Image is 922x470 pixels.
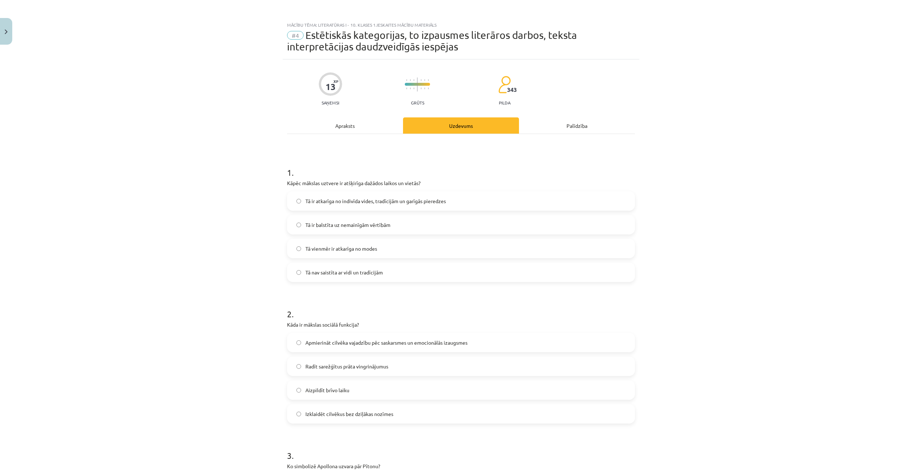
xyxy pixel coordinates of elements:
[428,88,429,89] img: icon-short-line-57e1e144782c952c97e751825c79c345078a6d821885a25fce030b3d8c18986b.svg
[305,386,349,394] span: Aizpildīt brīvo laiku
[287,22,635,27] div: Mācību tēma: Literatūras i - 10. klases 1.ieskaites mācību materiāls
[305,221,390,229] span: Tā ir balstīta uz nemainīgām vērtībām
[411,100,424,105] p: Grūts
[428,79,429,81] img: icon-short-line-57e1e144782c952c97e751825c79c345078a6d821885a25fce030b3d8c18986b.svg
[296,364,301,369] input: Radīt sarežģītus prāta vingrinājumus
[326,82,336,92] div: 13
[319,100,342,105] p: Saņemsi
[413,79,414,81] img: icon-short-line-57e1e144782c952c97e751825c79c345078a6d821885a25fce030b3d8c18986b.svg
[413,88,414,89] img: icon-short-line-57e1e144782c952c97e751825c79c345078a6d821885a25fce030b3d8c18986b.svg
[406,88,407,89] img: icon-short-line-57e1e144782c952c97e751825c79c345078a6d821885a25fce030b3d8c18986b.svg
[296,270,301,275] input: Tā nav saistīta ar vidi un tradīcijām
[334,79,338,83] span: XP
[287,155,635,177] h1: 1 .
[499,100,510,105] p: pilda
[287,296,635,319] h1: 2 .
[287,321,635,328] p: Kāda ir mākslas sociālā funkcija?
[424,79,425,81] img: icon-short-line-57e1e144782c952c97e751825c79c345078a6d821885a25fce030b3d8c18986b.svg
[403,117,519,134] div: Uzdevums
[305,410,393,418] span: Izklaidēt cilvēkus bez dziļākas nozīmes
[296,199,301,203] input: Tā ir atkarīga no indivīda vides, tradīcijām un garīgās pieredzes
[5,30,8,34] img: icon-close-lesson-0947bae3869378f0d4975bcd49f059093ad1ed9edebbc8119c70593378902aed.svg
[287,31,304,40] span: #4
[287,179,635,187] p: Kāpēc mākslas uztvere ir atšķirīga dažādos laikos un vietās?
[410,88,411,89] img: icon-short-line-57e1e144782c952c97e751825c79c345078a6d821885a25fce030b3d8c18986b.svg
[296,340,301,345] input: Apmierināt cilvēka vajadzību pēc saskarsmes un emocionālās izaugsmes
[305,363,388,370] span: Radīt sarežģītus prāta vingrinājumus
[296,223,301,227] input: Tā ir balstīta uz nemainīgām vērtībām
[287,462,635,470] p: Ko simbolizē Apollona uzvara pār Pītonu?
[305,269,383,276] span: Tā nav saistīta ar vidi un tradīcijām
[305,197,446,205] span: Tā ir atkarīga no indivīda vides, tradīcijām un garīgās pieredzes
[305,339,467,346] span: Apmierināt cilvēka vajadzību pēc saskarsmes un emocionālās izaugsmes
[417,77,418,91] img: icon-long-line-d9ea69661e0d244f92f715978eff75569469978d946b2353a9bb055b3ed8787d.svg
[287,117,403,134] div: Apraksts
[507,86,517,93] span: 343
[424,88,425,89] img: icon-short-line-57e1e144782c952c97e751825c79c345078a6d821885a25fce030b3d8c18986b.svg
[296,388,301,393] input: Aizpildīt brīvo laiku
[287,29,577,53] span: Estētiskās kategorijas, to izpausmes literāros darbos, teksta interpretācijas daudzveidīgās iespējas
[406,79,407,81] img: icon-short-line-57e1e144782c952c97e751825c79c345078a6d821885a25fce030b3d8c18986b.svg
[296,412,301,416] input: Izklaidēt cilvēkus bez dziļākas nozīmes
[410,79,411,81] img: icon-short-line-57e1e144782c952c97e751825c79c345078a6d821885a25fce030b3d8c18986b.svg
[519,117,635,134] div: Palīdzība
[305,245,377,252] span: Tā vienmēr ir atkarīga no modes
[498,76,511,94] img: students-c634bb4e5e11cddfef0936a35e636f08e4e9abd3cc4e673bd6f9a4125e45ecb1.svg
[287,438,635,460] h1: 3 .
[296,246,301,251] input: Tā vienmēr ir atkarīga no modes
